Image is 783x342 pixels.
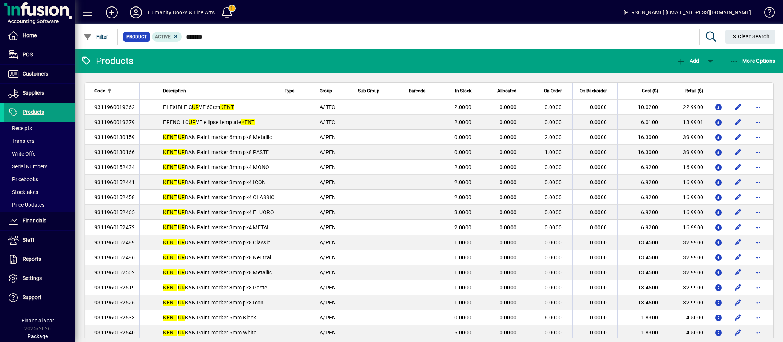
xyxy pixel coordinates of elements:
span: Group [320,87,332,95]
button: More options [752,221,764,233]
mat-chip: Activation Status: Active [152,32,182,42]
span: A/PEN [320,194,336,200]
em: UR [178,239,185,245]
div: Code [94,87,135,95]
span: BAN Paint marker 3mm pk4 MONO [163,164,269,170]
span: 9311960019379 [94,119,135,125]
em: UR [178,179,185,185]
button: Clear [725,30,776,44]
a: POS [4,45,75,64]
a: Pricebooks [4,173,75,186]
td: 13.4500 [617,250,663,265]
span: 0.0000 [590,179,607,185]
span: 0.0000 [500,209,517,215]
span: 9311960152458 [94,194,135,200]
span: BAN Paint marker 3mm pk4 CLASSIC [163,194,274,200]
button: Edit [732,327,744,339]
em: KENT [241,119,255,125]
div: Type [285,87,310,95]
em: KENT [220,104,234,110]
div: Group [320,87,349,95]
td: 6.9200 [617,220,663,235]
em: UR [178,300,185,306]
span: Add [676,58,699,64]
span: 0.0000 [545,239,562,245]
td: 32.9900 [663,235,708,250]
em: UR [192,104,199,110]
span: 0.0000 [454,149,472,155]
span: 0.0000 [500,315,517,321]
a: Write Offs [4,147,75,160]
td: 16.9900 [663,175,708,190]
span: On Backorder [580,87,607,95]
span: 0.0000 [545,209,562,215]
em: KENT [163,269,177,275]
button: Add [100,6,124,19]
button: Edit [732,206,744,218]
span: 9311960152533 [94,315,135,321]
span: 9311960152465 [94,209,135,215]
button: Edit [732,116,744,128]
span: Financial Year [21,318,54,324]
em: UR [178,254,185,260]
span: 9311960152489 [94,239,135,245]
div: Products [81,55,133,67]
td: 32.9900 [663,280,708,295]
td: 32.9900 [663,295,708,310]
span: A/PEN [320,134,336,140]
em: UR [189,119,196,125]
td: 13.4500 [617,295,663,310]
button: Edit [732,297,744,309]
span: 9311960130159 [94,134,135,140]
em: KENT [163,300,177,306]
span: 0.0000 [590,300,607,306]
td: 32.9900 [663,265,708,280]
button: Profile [124,6,148,19]
span: Reports [23,256,41,262]
span: 2.0000 [454,164,472,170]
button: More options [752,281,764,294]
td: 4.5000 [663,310,708,325]
span: 1.0000 [454,239,472,245]
em: UR [178,164,185,170]
span: BAN Paint marker 3mm pk8 Classic [163,239,270,245]
td: 16.9900 [663,190,708,205]
button: Edit [732,146,744,158]
span: Write Offs [8,151,35,157]
span: BAN Paint marker 6mm Black [163,315,256,321]
em: KENT [163,330,177,336]
span: Sub Group [358,87,379,95]
span: 2.0000 [454,119,472,125]
span: Product [126,33,147,41]
button: Edit [732,101,744,113]
span: 9311960130166 [94,149,135,155]
span: Active [155,34,171,39]
span: Retail ($) [685,87,703,95]
span: 2.0000 [454,194,472,200]
button: Edit [732,312,744,324]
span: 0.0000 [545,284,562,291]
span: 0.0000 [545,254,562,260]
em: KENT [163,239,177,245]
span: Type [285,87,294,95]
span: 0.0000 [590,284,607,291]
em: UR [178,134,185,140]
span: 1.0000 [454,284,472,291]
em: KENT [163,209,177,215]
span: Clear Search [731,33,770,39]
span: 0.0000 [590,149,607,155]
div: On Backorder [577,87,614,95]
span: BAN Paint marker 6mm pk8 Metallic [163,134,272,140]
span: A/PEN [320,179,336,185]
td: 13.4500 [617,235,663,250]
em: UR [178,315,185,321]
div: [PERSON_NAME] [EMAIL_ADDRESS][DOMAIN_NAME] [623,6,751,18]
span: 0.0000 [454,134,472,140]
td: 6.0100 [617,115,663,130]
span: FLEXIBLE C VE 60cm [163,104,234,110]
a: Financials [4,212,75,230]
a: Serial Numbers [4,160,75,173]
a: Customers [4,65,75,83]
td: 16.9900 [663,220,708,235]
span: 0.0000 [500,239,517,245]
